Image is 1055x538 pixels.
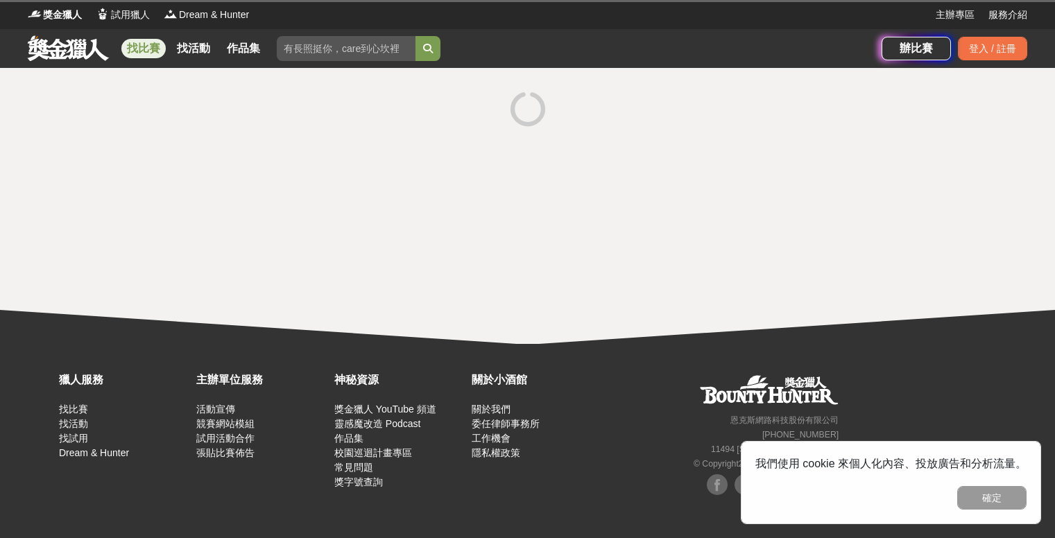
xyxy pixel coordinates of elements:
img: Logo [96,7,110,21]
img: Facebook [735,474,755,495]
img: Facebook [707,474,728,495]
a: 工作機會 [472,433,511,444]
a: 找比賽 [121,39,166,58]
a: 活動宣傳 [196,403,235,415]
a: 常見問題 [334,462,373,473]
small: 恩克斯網路科技股份有限公司 [730,415,839,425]
a: 服務介紹 [988,8,1027,22]
a: Logo試用獵人 [96,8,150,22]
span: 獎金獵人 [43,8,82,22]
a: 辦比賽 [882,37,951,60]
a: 作品集 [334,433,363,444]
a: 作品集 [221,39,266,58]
img: Logo [164,7,178,21]
span: Dream & Hunter [179,8,249,22]
a: Dream & Hunter [59,447,129,458]
a: 獎字號查詢 [334,476,383,487]
div: 登入 / 註冊 [958,37,1027,60]
a: 隱私權政策 [472,447,520,458]
a: 委任律師事務所 [472,418,540,429]
a: 主辦專區 [936,8,975,22]
div: 神秘資源 [334,372,465,388]
img: Logo [28,7,42,21]
div: 主辦單位服務 [196,372,327,388]
a: Logo獎金獵人 [28,8,82,22]
a: 試用活動合作 [196,433,255,444]
small: [PHONE_NUMBER] [762,430,839,440]
button: 確定 [957,486,1027,510]
div: 獵人服務 [59,372,189,388]
a: 張貼比賽佈告 [196,447,255,458]
a: 找活動 [171,39,216,58]
span: 試用獵人 [111,8,150,22]
a: 靈感魔改造 Podcast [334,418,420,429]
div: 關於小酒館 [472,372,602,388]
a: 關於我們 [472,403,511,415]
a: 找試用 [59,433,88,444]
input: 有長照挺你，care到心坎裡！青春出手，拍出照顧 影音徵件活動 [277,36,415,61]
span: 我們使用 cookie 來個人化內容、投放廣告和分析流量。 [755,458,1027,469]
a: 競賽網站模組 [196,418,255,429]
small: 11494 [STREET_ADDRESS] 3 樓 [711,444,839,454]
a: 獎金獵人 YouTube 頻道 [334,403,436,415]
a: 找比賽 [59,403,88,415]
a: LogoDream & Hunter [164,8,249,22]
a: 找活動 [59,418,88,429]
small: © Copyright 2025 . All Rights Reserved. [694,459,839,469]
a: 校園巡迴計畫專區 [334,447,412,458]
